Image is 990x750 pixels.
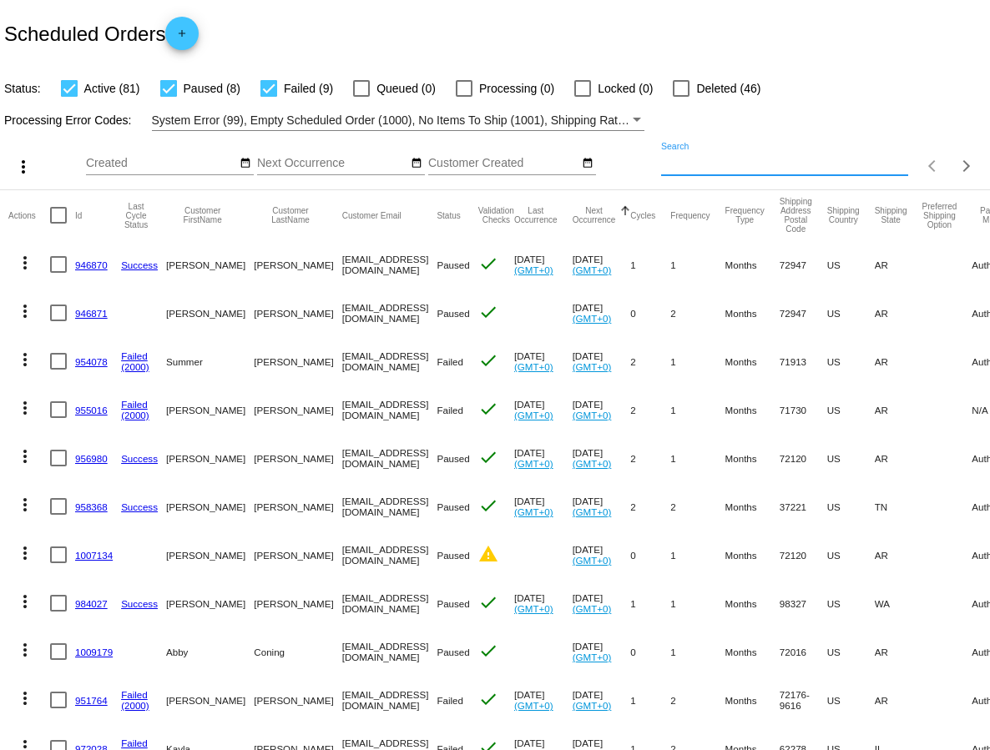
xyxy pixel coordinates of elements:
[630,676,670,724] mat-cell: 1
[573,289,631,337] mat-cell: [DATE]
[780,337,827,385] mat-cell: 71913
[437,259,469,270] span: Paused
[630,627,670,676] mat-cell: 0
[342,289,437,337] mat-cell: [EMAIL_ADDRESS][DOMAIN_NAME]
[342,434,437,482] mat-cell: [EMAIL_ADDRESS][DOMAIN_NAME]
[514,458,553,469] a: (GMT+0)
[240,157,251,170] mat-icon: date_range
[166,676,254,724] mat-cell: [PERSON_NAME]
[827,676,875,724] mat-cell: US
[670,385,725,434] mat-cell: 1
[342,579,437,627] mat-cell: [EMAIL_ADDRESS][DOMAIN_NAME]
[922,202,957,229] button: Change sorting for PreferredShippingOption
[121,501,158,512] a: Success
[780,676,827,724] mat-cell: 72176-9616
[121,410,149,420] a: (2000)
[514,700,553,711] a: (GMT+0)
[254,676,341,724] mat-cell: [PERSON_NAME]
[917,149,950,183] button: Previous page
[342,531,437,579] mat-cell: [EMAIL_ADDRESS][DOMAIN_NAME]
[437,405,463,415] span: Failed
[437,308,469,319] span: Paused
[725,206,765,224] button: Change sorting for FrequencyType
[875,627,922,676] mat-cell: AR
[254,206,326,224] button: Change sorting for CustomerLastName
[725,434,780,482] mat-cell: Months
[875,579,922,627] mat-cell: WA
[573,313,612,324] a: (GMT+0)
[75,695,108,706] a: 951764
[254,627,341,676] mat-cell: Coning
[780,289,827,337] mat-cell: 72947
[342,482,437,531] mat-cell: [EMAIL_ADDRESS][DOMAIN_NAME]
[75,356,108,367] a: 954078
[84,78,140,98] span: Active (81)
[573,555,612,566] a: (GMT+0)
[780,385,827,434] mat-cell: 71730
[166,289,254,337] mat-cell: [PERSON_NAME]
[121,598,158,609] a: Success
[514,410,553,420] a: (GMT+0)
[8,190,50,240] mat-header-cell: Actions
[725,337,780,385] mat-cell: Months
[630,531,670,579] mat-cell: 0
[15,688,35,708] mat-icon: more_vert
[514,337,573,385] mat-cell: [DATE]
[4,113,132,127] span: Processing Error Codes:
[166,434,254,482] mat-cell: [PERSON_NAME]
[15,253,35,273] mat-icon: more_vert
[411,157,422,170] mat-icon: date_range
[630,434,670,482] mat-cell: 2
[573,240,631,289] mat-cell: [DATE]
[573,676,631,724] mat-cell: [DATE]
[166,579,254,627] mat-cell: [PERSON_NAME]
[780,531,827,579] mat-cell: 72120
[573,506,612,517] a: (GMT+0)
[342,240,437,289] mat-cell: [EMAIL_ADDRESS][DOMAIN_NAME]
[478,689,498,709] mat-icon: check
[598,78,653,98] span: Locked (0)
[437,210,460,220] button: Change sorting for Status
[573,700,612,711] a: (GMT+0)
[15,495,35,515] mat-icon: more_vert
[573,482,631,531] mat-cell: [DATE]
[514,603,553,614] a: (GMT+0)
[725,289,780,337] mat-cell: Months
[670,434,725,482] mat-cell: 1
[75,308,108,319] a: 946871
[875,206,907,224] button: Change sorting for ShippingState
[573,627,631,676] mat-cell: [DATE]
[342,627,437,676] mat-cell: [EMAIL_ADDRESS][DOMAIN_NAME]
[166,531,254,579] mat-cell: [PERSON_NAME]
[573,361,612,372] a: (GMT+0)
[254,579,341,627] mat-cell: [PERSON_NAME]
[184,78,240,98] span: Paused (8)
[121,202,151,229] button: Change sorting for LastProcessingCycleId
[166,206,239,224] button: Change sorting for CustomerFirstName
[75,405,108,415] a: 955016
[573,434,631,482] mat-cell: [DATE]
[670,627,725,676] mat-cell: 1
[121,453,158,464] a: Success
[696,78,760,98] span: Deleted (46)
[514,434,573,482] mat-cell: [DATE]
[172,28,192,48] mat-icon: add
[437,453,469,464] span: Paused
[514,385,573,434] mat-cell: [DATE]
[875,337,922,385] mat-cell: AR
[514,240,573,289] mat-cell: [DATE]
[827,531,875,579] mat-cell: US
[780,197,812,234] button: Change sorting for ShippingPostcode
[827,579,875,627] mat-cell: US
[630,210,655,220] button: Change sorting for Cycles
[15,398,35,418] mat-icon: more_vert
[573,385,631,434] mat-cell: [DATE]
[725,627,780,676] mat-cell: Months
[514,482,573,531] mat-cell: [DATE]
[827,206,860,224] button: Change sorting for ShippingCountry
[582,157,593,170] mat-icon: date_range
[573,603,612,614] a: (GMT+0)
[780,627,827,676] mat-cell: 72016
[827,385,875,434] mat-cell: US
[478,399,498,419] mat-icon: check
